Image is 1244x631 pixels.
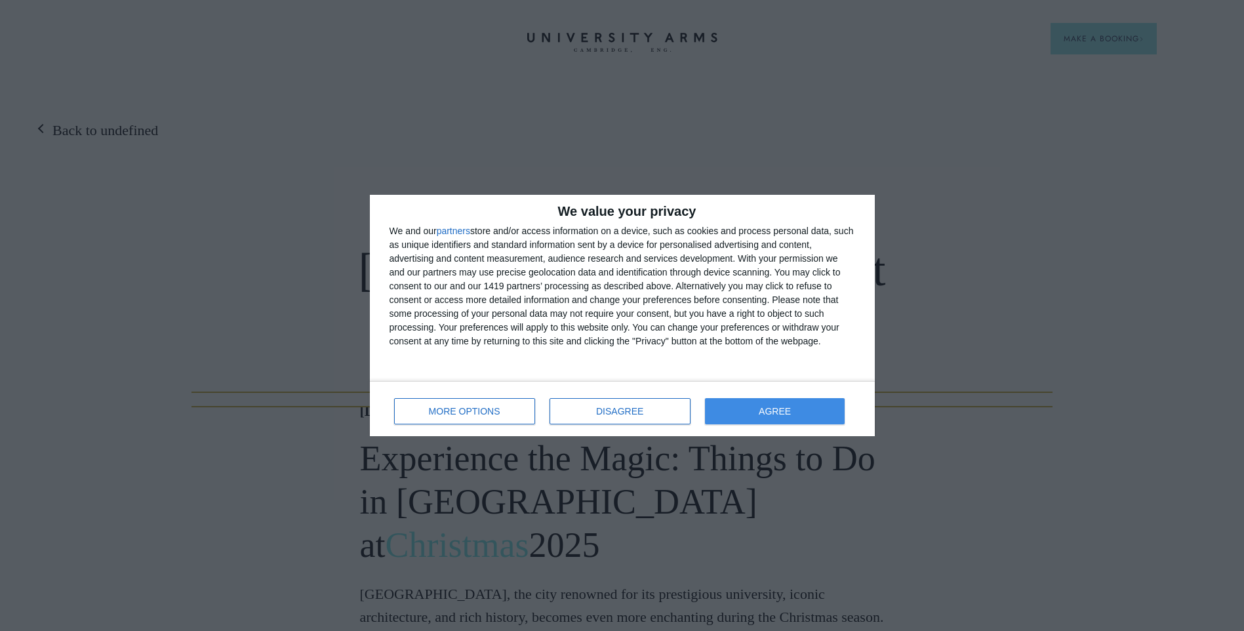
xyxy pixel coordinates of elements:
[370,195,875,436] div: qc-cmp2-ui
[394,398,535,424] button: MORE OPTIONS
[390,205,855,218] h2: We value your privacy
[705,398,845,424] button: AGREE
[550,398,691,424] button: DISAGREE
[596,407,643,416] span: DISAGREE
[390,224,855,348] div: We and our store and/or access information on a device, such as cookies and process personal data...
[437,226,470,235] button: partners
[759,407,791,416] span: AGREE
[429,407,500,416] span: MORE OPTIONS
